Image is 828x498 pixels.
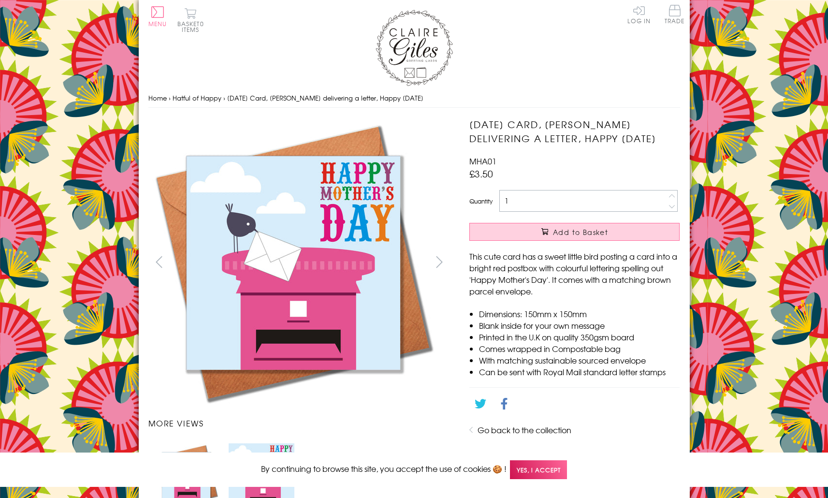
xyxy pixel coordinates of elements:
nav: breadcrumbs [148,88,680,108]
img: Mother's Day Card, Bird delivering a letter, Happy Mother's Day [148,117,438,408]
button: Menu [148,6,167,27]
li: Printed in the U.K on quality 350gsm board [479,331,680,343]
span: › [223,93,225,103]
span: MHA01 [469,155,496,167]
label: Quantity [469,197,493,205]
img: Claire Giles Greetings Cards [376,10,453,86]
li: Can be sent with Royal Mail standard letter stamps [479,366,680,378]
button: next [428,251,450,273]
span: Yes, I accept [510,460,567,479]
span: £3.50 [469,167,493,180]
span: Add to Basket [553,227,608,237]
button: Add to Basket [469,223,680,241]
h1: [DATE] Card, [PERSON_NAME] delivering a letter, Happy [DATE] [469,117,680,146]
span: Trade [665,5,685,24]
li: Blank inside for your own message [479,320,680,331]
a: Log In [627,5,651,24]
a: Hatful of Happy [173,93,221,103]
span: 0 items [182,19,204,34]
li: Dimensions: 150mm x 150mm [479,308,680,320]
h3: More views [148,417,450,429]
li: With matching sustainable sourced envelope [479,354,680,366]
button: Basket0 items [177,8,204,32]
li: Comes wrapped in Compostable bag [479,343,680,354]
button: prev [148,251,170,273]
span: Menu [148,19,167,28]
a: Trade [665,5,685,26]
a: Go back to the collection [478,424,571,436]
span: [DATE] Card, [PERSON_NAME] delivering a letter, Happy [DATE] [227,93,423,103]
span: › [169,93,171,103]
a: Home [148,93,167,103]
p: This cute card has a sweet little bird posting a card into a bright red postbox with colourful le... [469,250,680,297]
